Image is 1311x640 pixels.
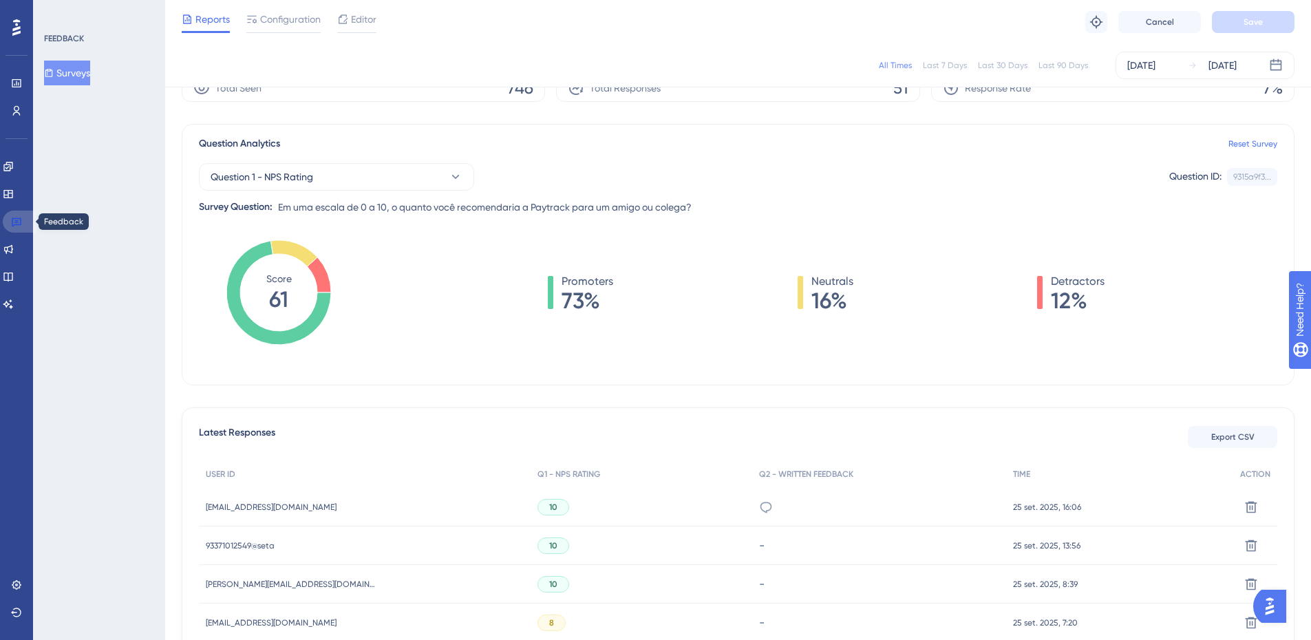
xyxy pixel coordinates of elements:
span: Configuration [260,11,321,28]
div: Last 7 Days [923,60,967,71]
div: Last 30 Days [978,60,1027,71]
iframe: UserGuiding AI Assistant Launcher [1253,586,1294,627]
span: Total Seen [215,80,262,96]
span: 93371012549@seta [206,540,275,551]
a: Reset Survey [1228,138,1277,149]
span: Q2 - WRITTEN FEEDBACK [759,469,853,480]
span: Question 1 - NPS Rating [211,169,313,185]
div: [DATE] [1208,57,1237,74]
span: TIME [1013,469,1030,480]
div: - [759,539,999,552]
div: All Times [879,60,912,71]
div: [DATE] [1127,57,1155,74]
span: 51 [893,77,908,99]
span: 746 [507,77,533,99]
span: 25 set. 2025, 8:39 [1013,579,1078,590]
span: 73% [562,290,613,312]
tspan: Score [266,273,292,284]
span: Promoters [562,273,613,290]
div: FEEDBACK [44,33,84,44]
span: ACTION [1240,469,1270,480]
span: [EMAIL_ADDRESS][DOMAIN_NAME] [206,617,337,628]
span: Q1 - NPS RATING [537,469,600,480]
span: Editor [351,11,376,28]
span: Need Help? [32,3,86,20]
button: Cancel [1118,11,1201,33]
button: Export CSV [1188,426,1277,448]
span: USER ID [206,469,235,480]
span: Export CSV [1211,431,1255,442]
span: [PERSON_NAME][EMAIL_ADDRESS][DOMAIN_NAME] [206,579,378,590]
span: 10 [549,579,557,590]
div: - [759,616,999,629]
span: 8 [549,617,554,628]
div: - [759,577,999,590]
div: Last 90 Days [1038,60,1088,71]
div: Question ID: [1169,168,1222,186]
span: 10 [549,502,557,513]
span: 12% [1051,290,1105,312]
button: Surveys [44,61,90,85]
span: Question Analytics [199,136,280,152]
span: 25 set. 2025, 16:06 [1013,502,1081,513]
span: 25 set. 2025, 13:56 [1013,540,1080,551]
span: Latest Responses [199,425,275,449]
span: Em uma escala de 0 a 10, o quanto você recomendaria a Paytrack para um amigo ou colega? [278,199,692,215]
span: Detractors [1051,273,1105,290]
span: 16% [811,290,853,312]
div: 9315a9f3... [1233,171,1271,182]
span: 10 [549,540,557,551]
button: Save [1212,11,1294,33]
button: Question 1 - NPS Rating [199,163,474,191]
div: Survey Question: [199,199,273,215]
span: Neutrals [811,273,853,290]
span: 25 set. 2025, 7:20 [1013,617,1078,628]
span: [EMAIL_ADDRESS][DOMAIN_NAME] [206,502,337,513]
span: Response Rate [965,80,1031,96]
span: Save [1244,17,1263,28]
span: Cancel [1146,17,1174,28]
tspan: 61 [269,286,288,312]
span: Total Responses [590,80,661,96]
span: Reports [195,11,230,28]
span: 7% [1263,77,1283,99]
